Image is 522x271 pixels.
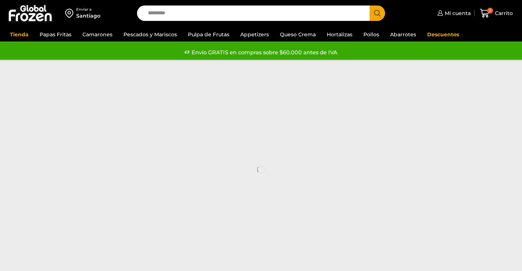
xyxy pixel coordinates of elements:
[36,28,75,41] a: Papas Fritas
[79,28,116,41] a: Camarones
[360,28,383,41] a: Pollos
[443,10,471,17] span: Mi cuenta
[478,5,515,22] a: 2 Carrito
[487,8,493,14] span: 2
[276,28,319,41] a: Queso Crema
[323,28,356,41] a: Hortalizas
[386,28,420,41] a: Abarrotes
[6,28,32,41] a: Tienda
[76,12,100,19] div: Santiago
[120,28,181,41] a: Pescados y Mariscos
[184,28,233,41] a: Pulpa de Frutas
[76,7,100,12] div: Enviar a
[423,28,463,41] a: Descuentos
[370,6,385,21] button: Search button
[493,10,513,17] span: Carrito
[436,6,471,21] a: Mi cuenta
[65,7,76,19] img: address-field-icon.svg
[237,28,273,41] a: Appetizers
